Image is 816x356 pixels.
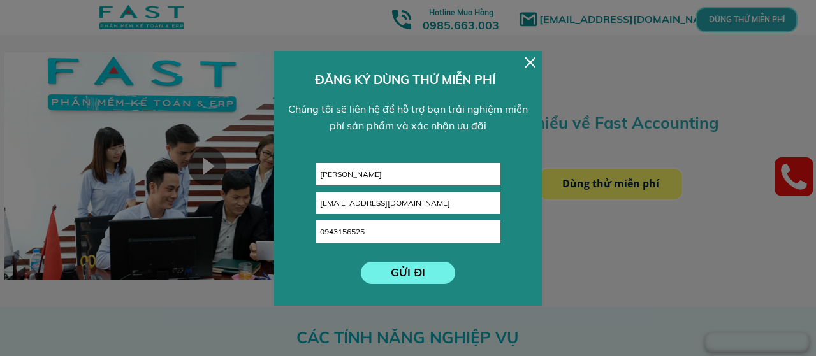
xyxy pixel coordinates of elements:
[282,101,534,134] div: Chúng tôi sẽ liên hệ để hỗ trợ bạn trải nghiệm miễn phí sản phẩm và xác nhận ưu đãi
[361,262,456,284] p: GỬI ĐI
[317,164,500,185] input: Họ và tên
[317,221,500,242] input: Số điện thoại
[317,192,500,213] input: Email
[315,70,502,89] h3: ĐĂNG KÝ DÙNG THỬ MIỄN PHÍ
